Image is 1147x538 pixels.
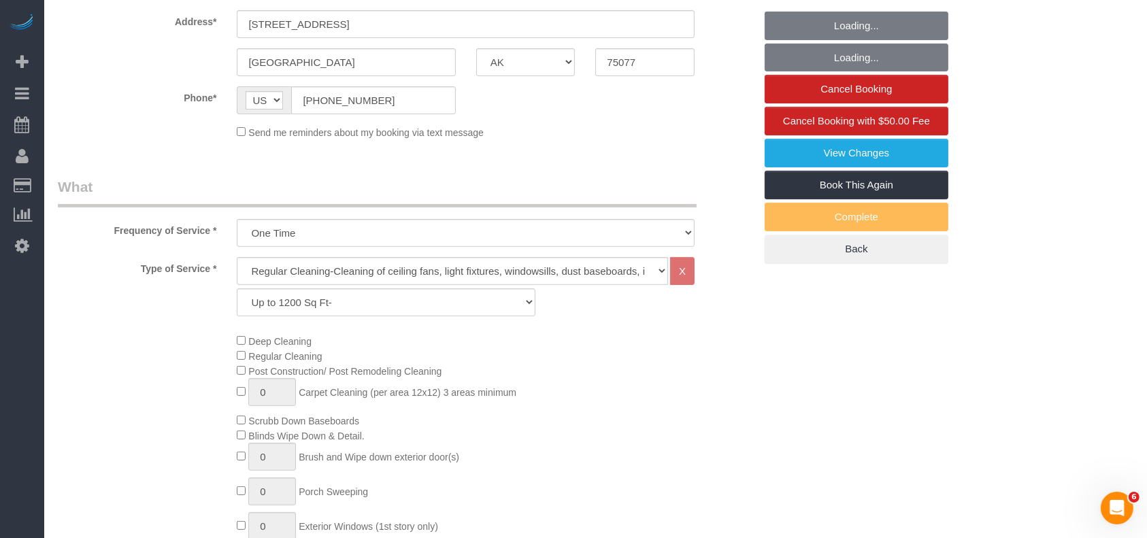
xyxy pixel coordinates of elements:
span: Blinds Wipe Down & Detail. [248,431,364,441]
input: Zip Code* [595,48,695,76]
a: Back [765,235,948,263]
label: Address* [48,10,227,29]
iframe: Intercom live chat [1101,492,1133,524]
legend: What [58,177,697,207]
span: Scrubb Down Baseboards [248,416,359,426]
span: Carpet Cleaning (per area 12x12) 3 areas minimum [299,387,516,398]
a: Book This Again [765,171,948,199]
label: Frequency of Service * [48,219,227,237]
a: Cancel Booking with $50.00 Fee [765,107,948,135]
span: Cancel Booking with $50.00 Fee [783,115,930,127]
a: Cancel Booking [765,75,948,103]
span: Exterior Windows (1st story only) [299,521,438,532]
input: City* [237,48,455,76]
a: View Changes [765,139,948,167]
span: Regular Cleaning [248,351,322,362]
label: Phone* [48,86,227,105]
span: Post Construction/ Post Remodeling Cleaning [248,366,442,377]
label: Type of Service * [48,257,227,275]
span: Brush and Wipe down exterior door(s) [299,452,459,463]
span: Send me reminders about my booking via text message [248,127,484,138]
span: Porch Sweeping [299,486,368,497]
span: 6 [1129,492,1140,503]
span: Deep Cleaning [248,336,312,347]
img: Automaid Logo [8,14,35,33]
input: Phone* [291,86,455,114]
